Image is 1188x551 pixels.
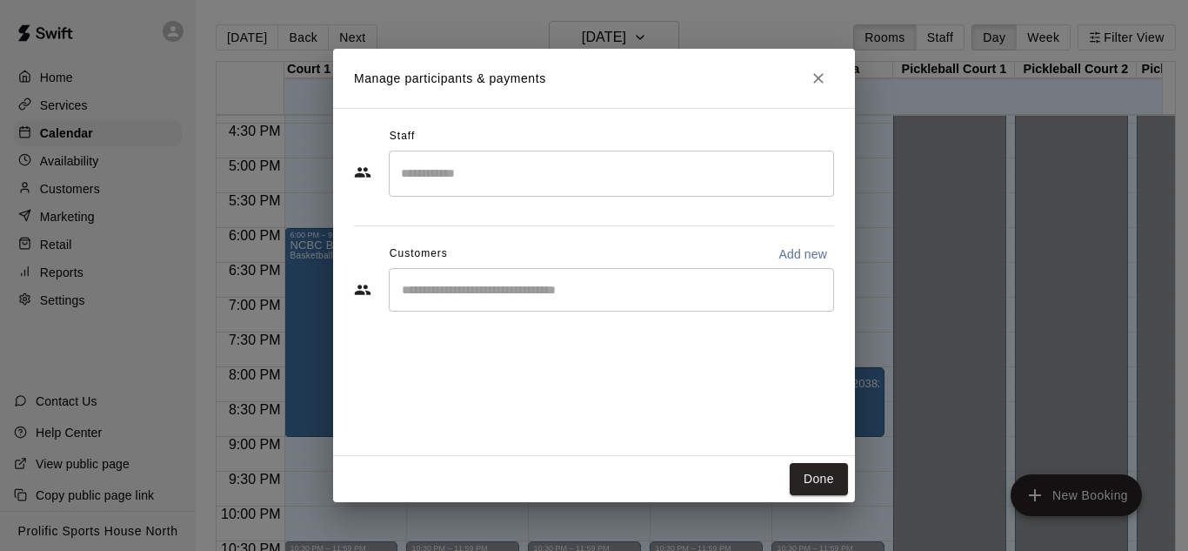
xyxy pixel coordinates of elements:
[771,240,834,268] button: Add new
[389,268,834,312] div: Start typing to search customers...
[790,463,848,495] button: Done
[778,245,827,263] p: Add new
[354,70,546,88] p: Manage participants & payments
[390,240,448,268] span: Customers
[390,123,415,151] span: Staff
[389,151,834,197] div: Search staff
[354,281,371,299] svg: Customers
[354,164,371,181] svg: Staff
[803,63,834,94] button: Close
